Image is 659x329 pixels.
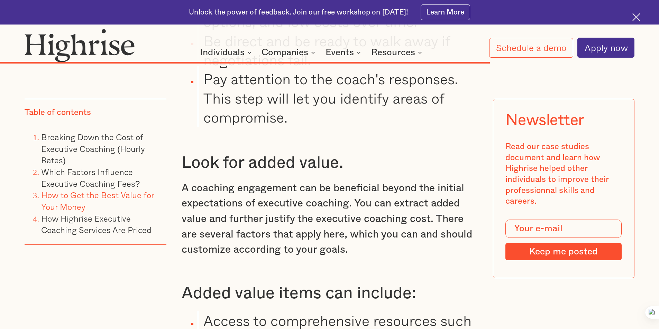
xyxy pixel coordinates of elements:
[371,48,415,57] div: Resources
[182,181,478,258] p: A coaching engagement can be beneficial beyond the initial expectations of executive coaching. Yo...
[326,48,354,57] div: Events
[421,4,470,20] a: Learn More
[189,8,408,17] div: Unlock the power of feedback. Join our free workshop on [DATE]!
[200,48,254,57] div: Individuals
[505,243,622,260] input: Keep me posted
[326,48,363,57] div: Events
[505,111,584,129] div: Newsletter
[41,188,154,213] a: How to Get the Best Value for Your Money
[262,48,317,57] div: Companies
[489,38,574,58] a: Schedule a demo
[41,212,152,236] a: How Highrise Executive Coaching Services Are Priced
[25,29,135,62] img: Highrise logo
[632,13,640,21] img: Cross icon
[41,165,140,190] a: Which Factors Influence Executive Coaching Fees?
[200,48,245,57] div: Individuals
[25,107,91,118] div: Table of contents
[262,48,308,57] div: Companies
[505,220,622,238] input: Your e-mail
[371,48,424,57] div: Resources
[182,283,478,304] h3: Added value items can include:
[198,69,477,127] li: Pay attention to the coach's responses. This step will let you identify areas of compromise.
[41,130,145,166] a: Breaking Down the Cost of Executive Coaching (Hourly Rates)
[577,38,634,58] a: Apply now
[505,142,622,207] div: Read our case studies document and learn how Highrise helped other individuals to improve their p...
[505,220,622,260] form: Modal Form
[182,153,478,173] h3: Look for added value.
